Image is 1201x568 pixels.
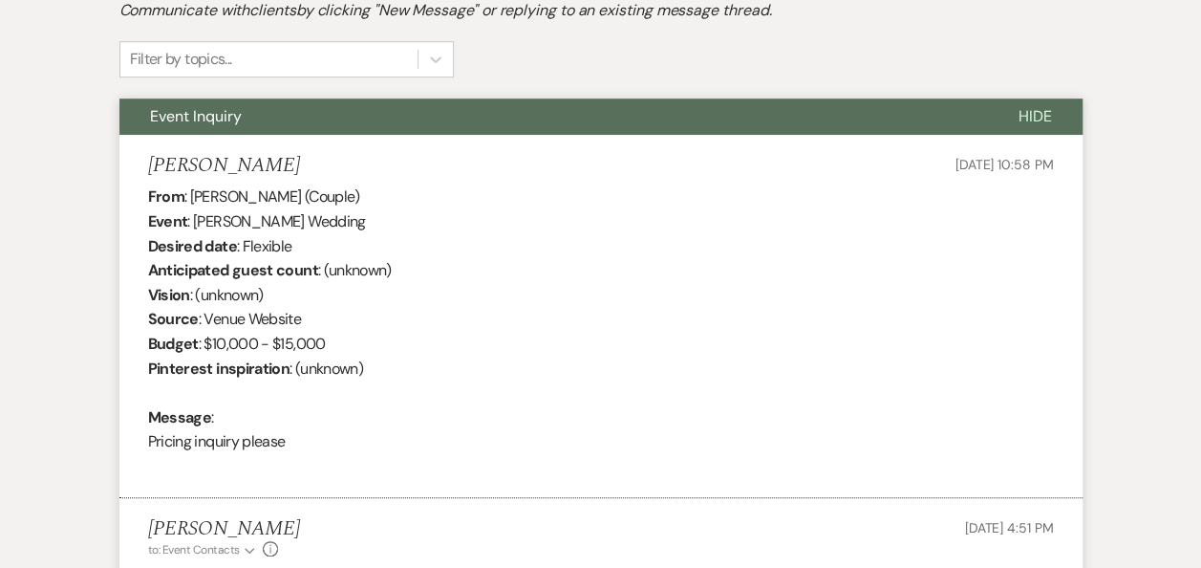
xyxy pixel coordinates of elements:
h5: [PERSON_NAME] [148,154,300,178]
span: to: Event Contacts [148,542,240,557]
span: [DATE] 10:58 PM [955,156,1054,173]
span: Event Inquiry [150,106,242,126]
b: Anticipated guest count [148,260,318,280]
h5: [PERSON_NAME] [148,517,300,541]
b: Vision [148,285,190,305]
b: Event [148,211,188,231]
div: : [PERSON_NAME] (Couple) : [PERSON_NAME] Wedding : Flexible : (unknown) : (unknown) : Venue Websi... [148,185,1054,478]
b: From [148,186,184,207]
b: Pinterest inspiration [148,359,290,379]
div: Filter by topics... [130,48,232,71]
button: to: Event Contacts [148,541,258,558]
b: Message [148,407,212,427]
b: Source [148,309,199,329]
b: Budget [148,334,199,354]
button: Hide [988,98,1083,135]
span: Hide [1019,106,1052,126]
span: [DATE] 4:51 PM [964,519,1053,536]
b: Desired date [148,236,237,256]
button: Event Inquiry [119,98,988,135]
